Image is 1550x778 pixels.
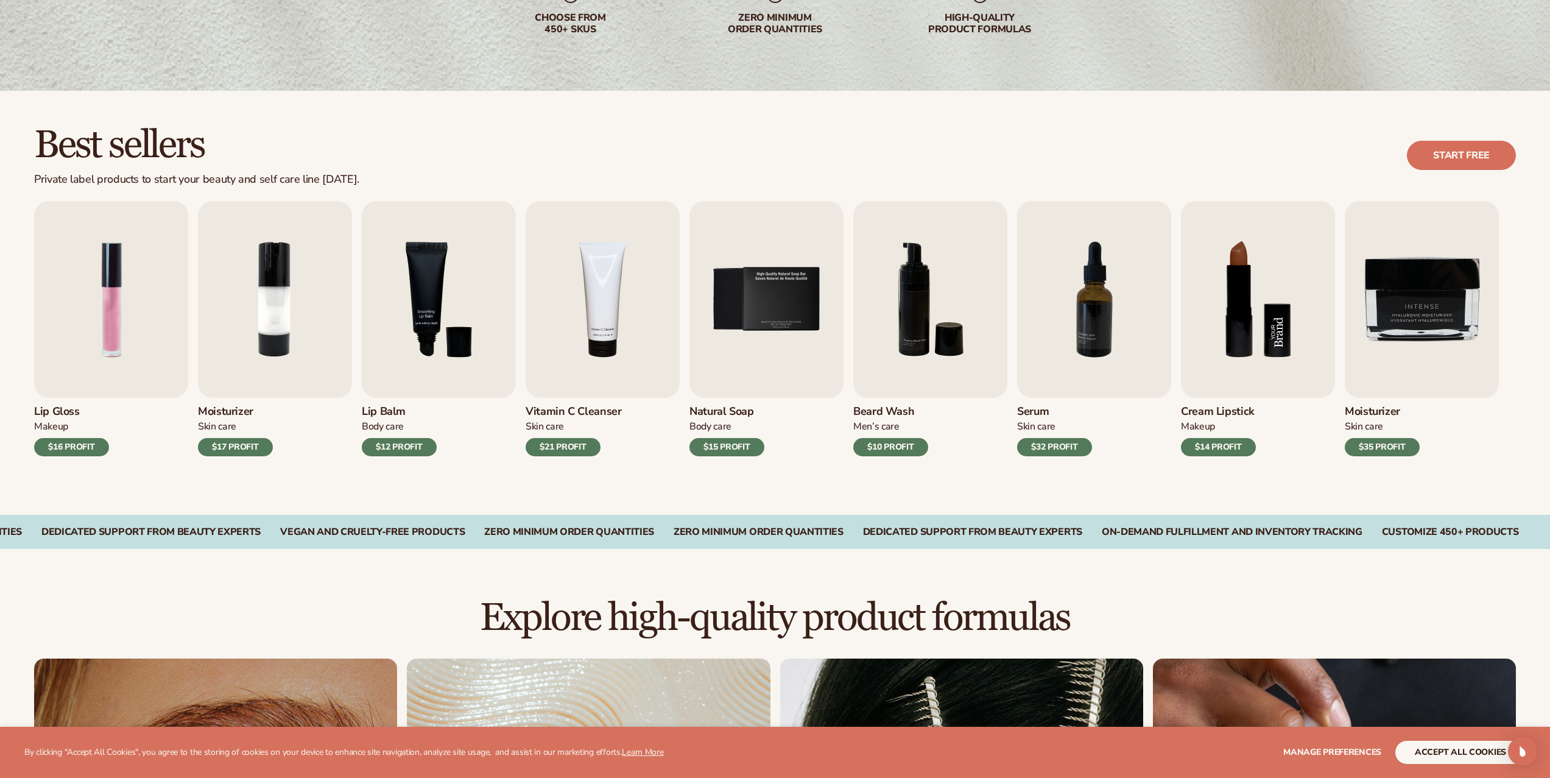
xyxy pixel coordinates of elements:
[853,438,928,456] div: $10 PROFIT
[1345,201,1499,456] a: 9 / 9
[1181,420,1256,433] div: Makeup
[689,420,764,433] div: Body Care
[280,526,465,538] div: Vegan and Cruelty-Free Products
[853,420,928,433] div: Men’s Care
[1345,438,1420,456] div: $35 PROFIT
[1345,405,1420,419] h3: Moisturizer
[902,12,1058,35] div: High-quality product formulas
[526,405,622,419] h3: Vitamin C Cleanser
[198,438,273,456] div: $17 PROFIT
[526,438,601,456] div: $21 PROFIT
[1181,201,1335,398] img: Shopify Image 9
[362,405,437,419] h3: Lip Balm
[34,125,359,166] h2: Best sellers
[1181,201,1335,456] a: 8 / 9
[34,201,188,456] a: 1 / 9
[689,201,844,456] a: 5 / 9
[853,201,1007,456] a: 6 / 9
[674,526,844,538] div: Zero Minimum Order QuantitieS
[1017,405,1092,419] h3: Serum
[1181,438,1256,456] div: $14 PROFIT
[863,526,1082,538] div: Dedicated Support From Beauty Experts
[1181,405,1256,419] h3: Cream Lipstick
[34,173,359,186] div: Private label products to start your beauty and self care line [DATE].
[1283,746,1381,758] span: Manage preferences
[1017,420,1092,433] div: Skin Care
[362,201,516,456] a: 3 / 9
[362,420,437,433] div: Body Care
[484,526,654,538] div: Zero Minimum Order QuantitieS
[1017,201,1171,456] a: 7 / 9
[34,598,1516,638] h2: Explore high-quality product formulas
[493,12,649,35] div: Choose from 450+ Skus
[689,405,764,419] h3: Natural Soap
[1508,737,1537,766] div: Open Intercom Messenger
[198,201,352,456] a: 2 / 9
[24,748,664,758] p: By clicking "Accept All Cookies", you agree to the storing of cookies on your device to enhance s...
[526,201,680,456] a: 4 / 9
[697,12,853,35] div: Zero minimum order quantities
[689,438,764,456] div: $15 PROFIT
[34,405,109,419] h3: Lip Gloss
[362,438,437,456] div: $12 PROFIT
[1283,741,1381,764] button: Manage preferences
[526,420,622,433] div: Skin Care
[1345,420,1420,433] div: Skin Care
[198,405,273,419] h3: Moisturizer
[34,420,109,433] div: Makeup
[1017,438,1092,456] div: $32 PROFIT
[34,438,109,456] div: $16 PROFIT
[198,420,273,433] div: Skin Care
[41,526,261,538] div: DEDICATED SUPPORT FROM BEAUTY EXPERTS
[1382,526,1519,538] div: CUSTOMIZE 450+ PRODUCTS
[1407,141,1516,170] a: Start free
[1395,741,1526,764] button: accept all cookies
[853,405,928,419] h3: Beard Wash
[622,746,663,758] a: Learn More
[1102,526,1362,538] div: On-Demand Fulfillment and Inventory Tracking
